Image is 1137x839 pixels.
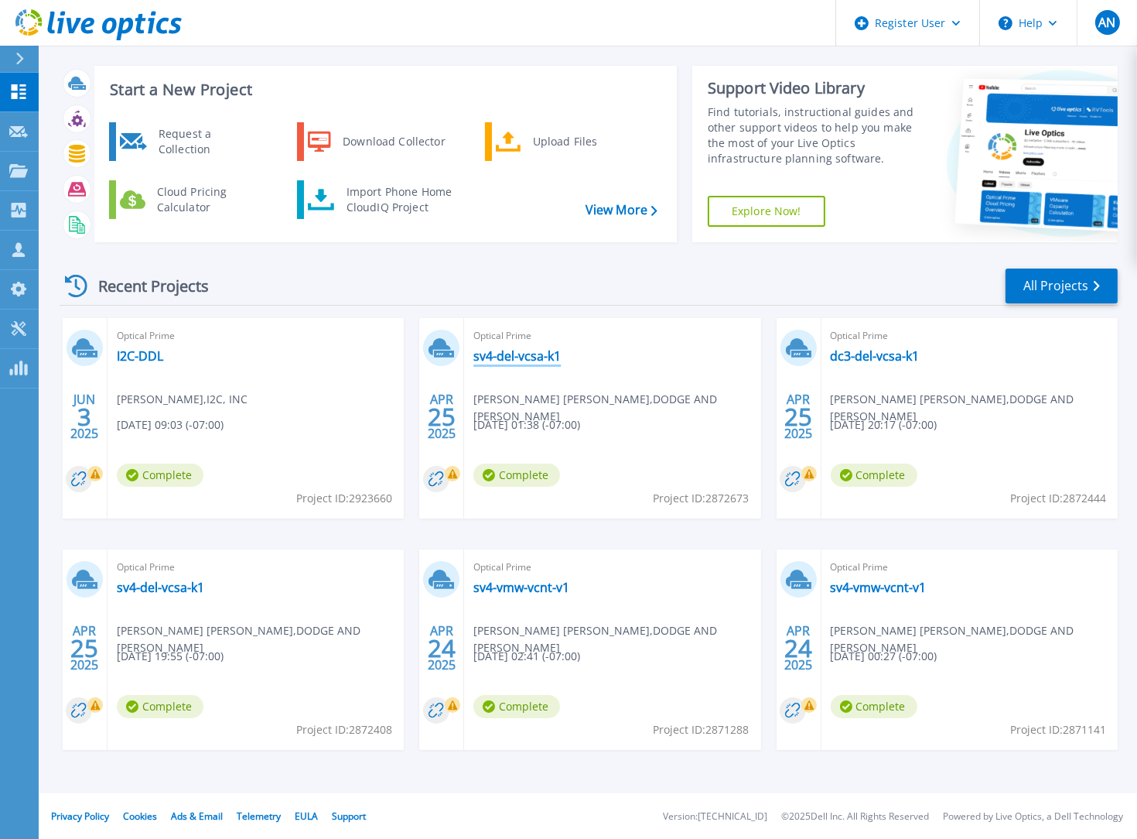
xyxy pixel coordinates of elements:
[117,464,203,487] span: Complete
[297,122,456,161] a: Download Collector
[296,721,392,738] span: Project ID: 2872408
[831,648,937,665] span: [DATE] 00:27 (-07:00)
[654,490,749,507] span: Project ID: 2872673
[784,642,812,655] span: 24
[473,580,569,595] a: sv4-vmw-vcnt-v1
[117,416,224,433] span: [DATE] 09:03 (-07:00)
[485,122,644,161] a: Upload Files
[831,348,920,364] a: dc3-del-vcsa-k1
[473,695,560,718] span: Complete
[1006,269,1118,303] a: All Projects
[708,196,825,227] a: Explore Now!
[51,810,109,823] a: Privacy Policy
[110,81,657,98] h3: Start a New Project
[708,78,920,98] div: Support Video Library
[1010,721,1106,738] span: Project ID: 2871141
[831,580,927,595] a: sv4-vmw-vcnt-v1
[1098,16,1115,29] span: AN
[428,642,456,655] span: 24
[473,622,760,656] span: [PERSON_NAME] [PERSON_NAME] , DODGE AND [PERSON_NAME]
[109,180,268,219] a: Cloud Pricing Calculator
[831,559,1108,576] span: Optical Prime
[654,721,749,738] span: Project ID: 2871288
[831,464,917,487] span: Complete
[473,559,751,576] span: Optical Prime
[117,391,248,408] span: [PERSON_NAME] , I2C, INC
[117,580,204,595] a: sv4-del-vcsa-k1
[784,389,813,445] div: APR 2025
[339,184,459,215] div: Import Phone Home CloudIQ Project
[237,810,281,823] a: Telemetry
[70,642,98,655] span: 25
[473,648,580,665] span: [DATE] 02:41 (-07:00)
[473,348,561,364] a: sv4-del-vcsa-k1
[117,327,394,344] span: Optical Prime
[70,389,99,445] div: JUN 2025
[473,327,751,344] span: Optical Prime
[171,810,223,823] a: Ads & Email
[117,648,224,665] span: [DATE] 19:55 (-07:00)
[663,812,767,822] li: Version: [TECHNICAL_ID]
[784,620,813,676] div: APR 2025
[60,267,230,305] div: Recent Projects
[117,348,163,364] a: I2C-DDL
[586,203,657,217] a: View More
[332,810,366,823] a: Support
[296,490,392,507] span: Project ID: 2923660
[335,126,452,157] div: Download Collector
[117,559,394,576] span: Optical Prime
[77,410,91,423] span: 3
[151,126,264,157] div: Request a Collection
[943,812,1123,822] li: Powered by Live Optics, a Dell Technology
[149,184,264,215] div: Cloud Pricing Calculator
[473,391,760,425] span: [PERSON_NAME] [PERSON_NAME] , DODGE AND [PERSON_NAME]
[117,622,404,656] span: [PERSON_NAME] [PERSON_NAME] , DODGE AND [PERSON_NAME]
[123,810,157,823] a: Cookies
[831,416,937,433] span: [DATE] 20:17 (-07:00)
[473,416,580,433] span: [DATE] 01:38 (-07:00)
[781,812,929,822] li: © 2025 Dell Inc. All Rights Reserved
[831,327,1108,344] span: Optical Prime
[109,122,268,161] a: Request a Collection
[831,622,1118,656] span: [PERSON_NAME] [PERSON_NAME] , DODGE AND [PERSON_NAME]
[427,389,456,445] div: APR 2025
[708,104,920,166] div: Find tutorials, instructional guides and other support videos to help you make the most of your L...
[70,620,99,676] div: APR 2025
[295,810,318,823] a: EULA
[428,410,456,423] span: 25
[784,410,812,423] span: 25
[831,695,917,718] span: Complete
[117,695,203,718] span: Complete
[473,464,560,487] span: Complete
[831,391,1118,425] span: [PERSON_NAME] [PERSON_NAME] , DODGE AND [PERSON_NAME]
[1010,490,1106,507] span: Project ID: 2872444
[427,620,456,676] div: APR 2025
[525,126,640,157] div: Upload Files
